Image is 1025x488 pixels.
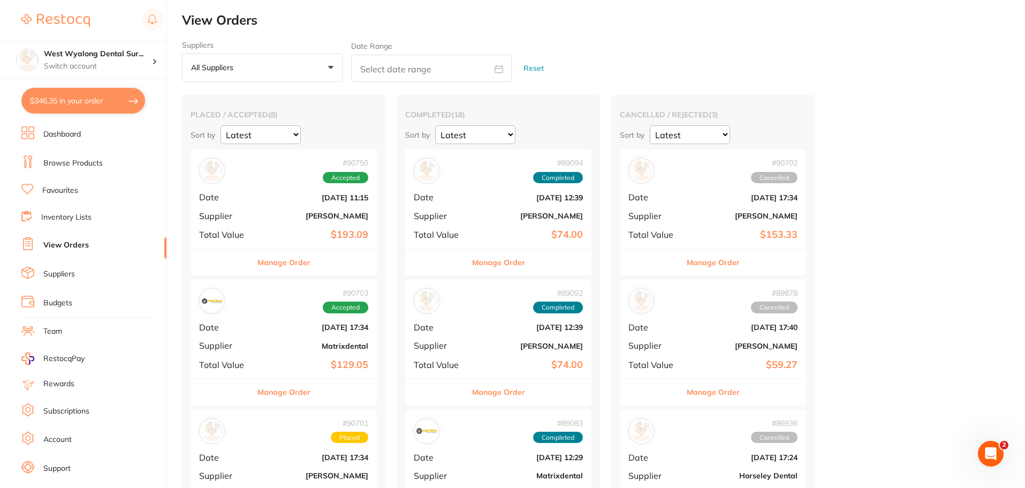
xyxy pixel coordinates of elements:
[323,302,368,313] span: Accepted
[202,161,222,181] img: Adam Dental
[191,110,377,119] h2: placed / accepted ( 8 )
[628,471,682,481] span: Supplier
[978,441,1004,467] iframe: Intercom live chat
[620,110,806,119] h2: cancelled / rejected ( 3 )
[199,211,253,221] span: Supplier
[261,342,368,350] b: Matrixdental
[43,240,89,251] a: View Orders
[476,359,583,371] b: $74.00
[43,406,89,417] a: Subscriptions
[191,149,377,275] div: Adam Dental#90750AcceptedDate[DATE] 11:15Supplier[PERSON_NAME]Total Value$193.09Manage Order
[43,379,74,389] a: Rewards
[414,230,467,239] span: Total Value
[631,161,651,181] img: Adam Dental
[476,229,583,241] b: $74.00
[751,302,798,313] span: Cancelled
[414,453,467,462] span: Date
[631,421,651,441] img: Horseley Dental
[533,419,583,427] span: # 89083
[472,379,525,405] button: Manage Order
[351,55,512,82] input: Select date range
[416,421,437,441] img: Matrixdental
[21,14,90,27] img: Restocq Logo
[261,453,368,462] b: [DATE] 17:34
[191,130,215,140] p: Sort by
[44,49,152,59] h4: West Wyalong Dental Surgery (DentalTown 4)
[323,172,368,184] span: Accepted
[628,341,682,350] span: Supplier
[690,453,798,462] b: [DATE] 17:24
[405,110,591,119] h2: completed ( 18 )
[21,352,34,365] img: RestocqPay
[476,471,583,480] b: Matrixdental
[199,230,253,239] span: Total Value
[751,419,798,427] span: # 86936
[628,211,682,221] span: Supplier
[43,434,72,445] a: Account
[257,379,310,405] button: Manage Order
[182,41,343,49] label: Suppliers
[476,212,583,220] b: [PERSON_NAME]
[628,360,682,370] span: Total Value
[261,471,368,480] b: [PERSON_NAME]
[182,54,343,82] button: All suppliers
[414,192,467,202] span: Date
[21,88,145,114] button: $346.35 in your order
[21,8,90,33] a: Restocq Logo
[43,129,81,140] a: Dashboard
[751,159,798,167] span: # 90702
[751,172,798,184] span: Cancelled
[472,250,525,275] button: Manage Order
[43,269,75,280] a: Suppliers
[44,61,152,72] p: Switch account
[690,359,798,371] b: $59.27
[628,322,682,332] span: Date
[533,432,583,444] span: Completed
[323,289,368,297] span: # 90703
[687,379,740,405] button: Manage Order
[199,360,253,370] span: Total Value
[628,453,682,462] span: Date
[690,212,798,220] b: [PERSON_NAME]
[631,291,651,311] img: Henry Schein Halas
[17,49,38,71] img: West Wyalong Dental Surgery (DentalTown 4)
[43,298,72,309] a: Budgets
[476,453,583,462] b: [DATE] 12:29
[414,211,467,221] span: Supplier
[533,159,583,167] span: # 89094
[476,342,583,350] b: [PERSON_NAME]
[620,130,644,140] p: Sort by
[202,421,222,441] img: Henry Schein Halas
[41,212,92,223] a: Inventory Lists
[199,192,253,202] span: Date
[690,229,798,241] b: $153.33
[751,289,798,297] span: # 89878
[43,463,71,474] a: Support
[416,161,437,181] img: Adam Dental
[202,291,222,311] img: Matrixdental
[520,54,547,82] button: Reset
[199,453,253,462] span: Date
[687,250,740,275] button: Manage Order
[533,289,583,297] span: # 89092
[416,291,437,311] img: Henry Schein Halas
[261,212,368,220] b: [PERSON_NAME]
[191,63,238,72] p: All suppliers
[1000,441,1008,449] span: 2
[261,193,368,202] b: [DATE] 11:15
[414,341,467,350] span: Supplier
[199,471,253,481] span: Supplier
[351,42,392,50] label: Date Range
[405,130,430,140] p: Sort by
[42,185,78,196] a: Favourites
[21,352,85,365] a: RestocqPay
[414,360,467,370] span: Total Value
[331,419,368,427] span: # 90701
[628,192,682,202] span: Date
[751,432,798,444] span: Cancelled
[476,193,583,202] b: [DATE] 12:39
[533,302,583,313] span: Completed
[323,159,368,167] span: # 90750
[199,322,253,332] span: Date
[191,280,377,406] div: Matrixdental#90703AcceptedDate[DATE] 17:34SupplierMatrixdentalTotal Value$129.05Manage Order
